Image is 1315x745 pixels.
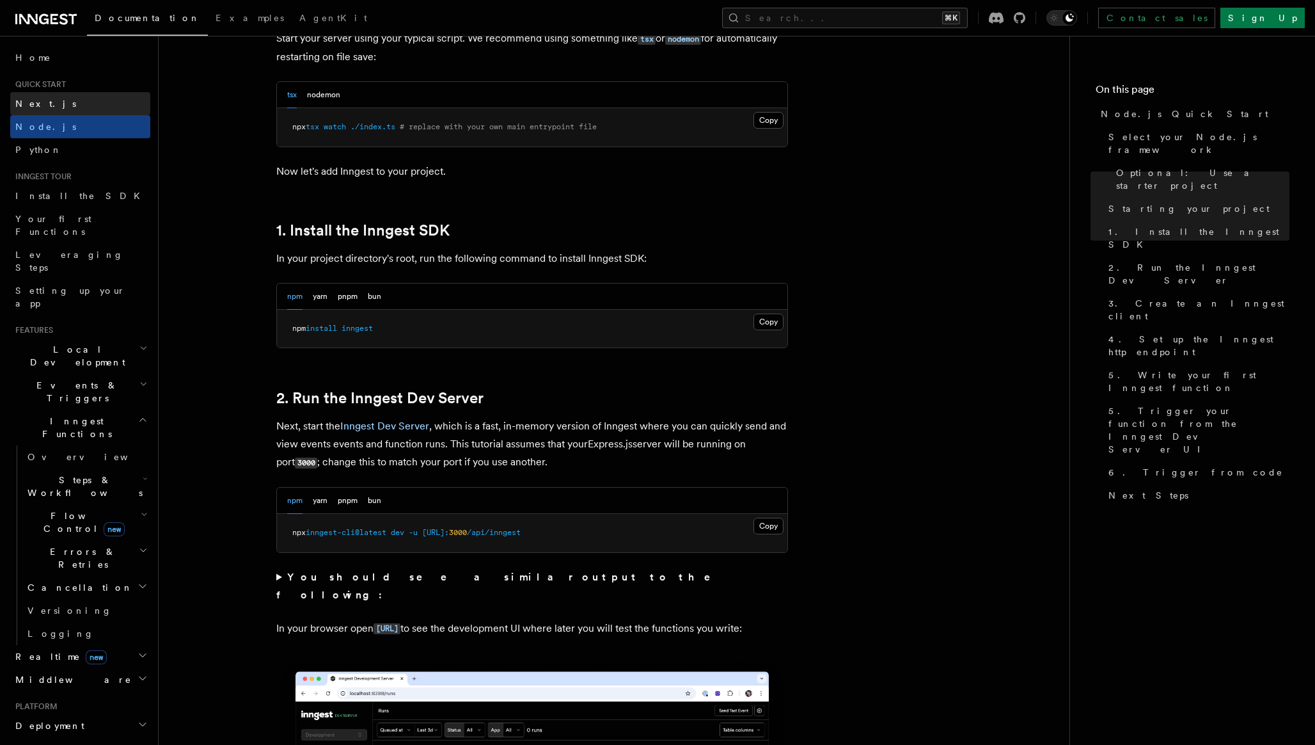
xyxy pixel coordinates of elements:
[374,622,400,634] a: [URL]
[350,122,395,131] span: ./index.ts
[753,314,783,330] button: Copy
[1108,131,1289,156] span: Select your Node.js framework
[22,445,150,469] a: Overview
[10,719,84,732] span: Deployment
[10,374,150,410] button: Events & Triggers
[87,4,208,36] a: Documentation
[10,701,58,712] span: Platform
[1096,82,1289,102] h4: On this page
[1111,161,1289,197] a: Optional: Use a starter project
[10,138,150,161] a: Python
[1103,220,1289,256] a: 1. Install the Inngest SDK
[28,452,159,462] span: Overview
[10,410,150,445] button: Inngest Functions
[15,214,91,237] span: Your first Functions
[1108,466,1283,479] span: 6. Trigger from code
[10,325,53,335] span: Features
[313,488,327,514] button: yarn
[1108,405,1289,456] span: 5. Trigger your function from the Inngest Dev Server UI
[1103,292,1289,328] a: 3. Create an Inngest client
[86,650,107,664] span: new
[292,122,306,131] span: npx
[22,581,133,594] span: Cancellation
[276,250,788,268] p: In your project directory's root, run the following command to install Inngest SDK:
[306,122,319,131] span: tsx
[391,528,404,537] span: dev
[287,284,303,310] button: npm
[1108,297,1289,323] span: 3. Create an Inngest client
[1103,328,1289,364] a: 4. Set up the Inngest http endpoint
[15,122,76,132] span: Node.js
[368,488,381,514] button: bun
[292,528,306,537] span: npx
[104,522,125,536] span: new
[1108,202,1270,215] span: Starting your project
[449,528,467,537] span: 3000
[338,284,358,310] button: pnpm
[1103,197,1289,220] a: Starting your project
[15,99,76,109] span: Next.js
[15,51,51,64] span: Home
[1103,125,1289,161] a: Select your Node.js framework
[1103,256,1289,292] a: 2. Run the Inngest Dev Server
[1096,102,1289,125] a: Node.js Quick Start
[374,623,400,634] code: [URL]
[1098,8,1215,28] a: Contact sales
[1103,364,1289,399] a: 5. Write your first Inngest function
[15,250,123,273] span: Leveraging Steps
[10,338,150,374] button: Local Development
[1108,489,1188,502] span: Next Steps
[10,714,150,737] button: Deployment
[10,115,150,138] a: Node.js
[665,32,701,44] a: nodemon
[467,528,521,537] span: /api/inngest
[338,488,358,514] button: pnpm
[15,285,125,308] span: Setting up your app
[10,207,150,243] a: Your first Functions
[22,540,150,576] button: Errors & Retries
[368,284,381,310] button: bun
[10,279,150,315] a: Setting up your app
[306,528,386,537] span: inngest-cli@latest
[10,184,150,207] a: Install the SDK
[722,8,968,28] button: Search...⌘K
[15,145,62,155] span: Python
[10,673,132,686] span: Middleware
[22,599,150,622] a: Versioning
[638,32,656,44] a: tsx
[400,122,597,131] span: # replace with your own main entrypoint file
[10,668,150,691] button: Middleware
[1116,166,1289,192] span: Optional: Use a starter project
[1108,225,1289,251] span: 1. Install the Inngest SDK
[287,82,297,108] button: tsx
[276,29,788,66] p: Start your server using your typical script. We recommend using something like or for automatical...
[665,34,701,45] code: nodemon
[1103,484,1289,507] a: Next Steps
[422,528,449,537] span: [URL]:
[295,458,317,469] code: 3000
[22,504,150,540] button: Flow Controlnew
[22,622,150,645] a: Logging
[1101,108,1268,120] span: Node.js Quick Start
[10,343,139,369] span: Local Development
[287,488,303,514] button: npm
[638,34,656,45] code: tsx
[292,324,306,333] span: npm
[276,221,450,239] a: 1. Install the Inngest SDK
[1108,369,1289,394] span: 5. Write your first Inngest function
[1108,333,1289,358] span: 4. Set up the Inngest http endpoint
[753,112,783,129] button: Copy
[1046,10,1077,26] button: Toggle dark mode
[342,324,373,333] span: inngest
[95,13,200,23] span: Documentation
[276,417,788,472] p: Next, start the , which is a fast, in-memory version of Inngest where you can quickly send and vi...
[10,379,139,405] span: Events & Triggers
[10,79,66,90] span: Quick start
[299,13,367,23] span: AgentKit
[10,445,150,645] div: Inngest Functions
[28,605,112,616] span: Versioning
[276,620,788,638] p: In your browser open to see the development UI where later you will test the functions you write:
[324,122,346,131] span: watch
[10,243,150,279] a: Leveraging Steps
[1103,399,1289,461] a: 5. Trigger your function from the Inngest Dev Server UI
